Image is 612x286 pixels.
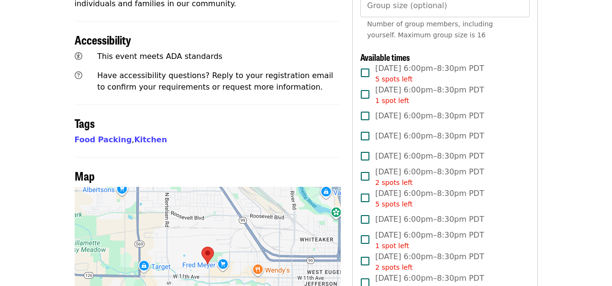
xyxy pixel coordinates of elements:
[375,179,412,186] span: 2 spots left
[75,135,134,144] span: ,
[375,188,484,209] span: [DATE] 6:00pm–8:30pm PDT
[375,130,484,142] span: [DATE] 6:00pm–8:30pm PDT
[375,110,484,122] span: [DATE] 6:00pm–8:30pm PDT
[360,51,410,63] span: Available times
[375,150,484,162] span: [DATE] 6:00pm–8:30pm PDT
[97,52,223,61] span: This event meets ADA standards
[97,71,333,92] span: Have accessibility questions? Reply to your registration email to confirm your requirements or re...
[375,97,409,104] span: 1 spot left
[75,52,82,61] i: universal-access icon
[375,75,412,83] span: 5 spots left
[375,84,484,106] span: [DATE] 6:00pm–8:30pm PDT
[75,31,131,48] span: Accessibility
[375,214,484,225] span: [DATE] 6:00pm–8:30pm PDT
[375,251,484,273] span: [DATE] 6:00pm–8:30pm PDT
[134,135,167,144] a: Kitchen
[375,242,409,250] span: 1 spot left
[75,167,95,184] span: Map
[75,114,95,131] span: Tags
[75,135,132,144] a: Food Packing
[375,63,484,84] span: [DATE] 6:00pm–8:30pm PDT
[367,20,493,39] span: Number of group members, including yourself. Maximum group size is 16
[375,166,484,188] span: [DATE] 6:00pm–8:30pm PDT
[375,263,412,271] span: 2 spots left
[375,229,484,251] span: [DATE] 6:00pm–8:30pm PDT
[375,200,412,208] span: 5 spots left
[75,71,82,80] i: question-circle icon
